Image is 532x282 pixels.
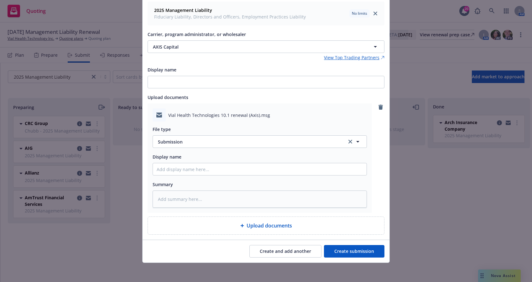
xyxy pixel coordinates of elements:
[153,163,367,175] input: Add display name here...
[324,245,384,258] button: Create submission
[148,31,246,37] span: Carrier, program administrator, or wholesaler
[154,13,306,20] span: Fiduciary Liability, Directors and Officers, Employment Practices Liability
[148,94,188,100] span: Upload documents
[352,11,367,16] span: No limits
[153,126,171,132] span: File type
[247,222,292,229] span: Upload documents
[158,138,334,145] span: Submission
[168,112,270,118] span: Vial Health Technologies 10.1 renewal (Axis).msg
[153,135,367,148] button: Submissionclear selection
[148,67,176,73] span: Display name
[153,181,173,187] span: Summary
[377,103,384,111] a: remove
[249,245,321,258] button: Create and add another
[148,217,384,235] div: Upload documents
[153,44,350,50] span: AXIS Capital
[148,40,384,53] button: AXIS Capital
[372,10,379,17] a: close
[153,154,181,160] span: Display name
[347,138,354,145] a: clear selection
[324,54,384,61] a: View Top Trading Partners
[154,7,212,13] strong: 2025 Management Liability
